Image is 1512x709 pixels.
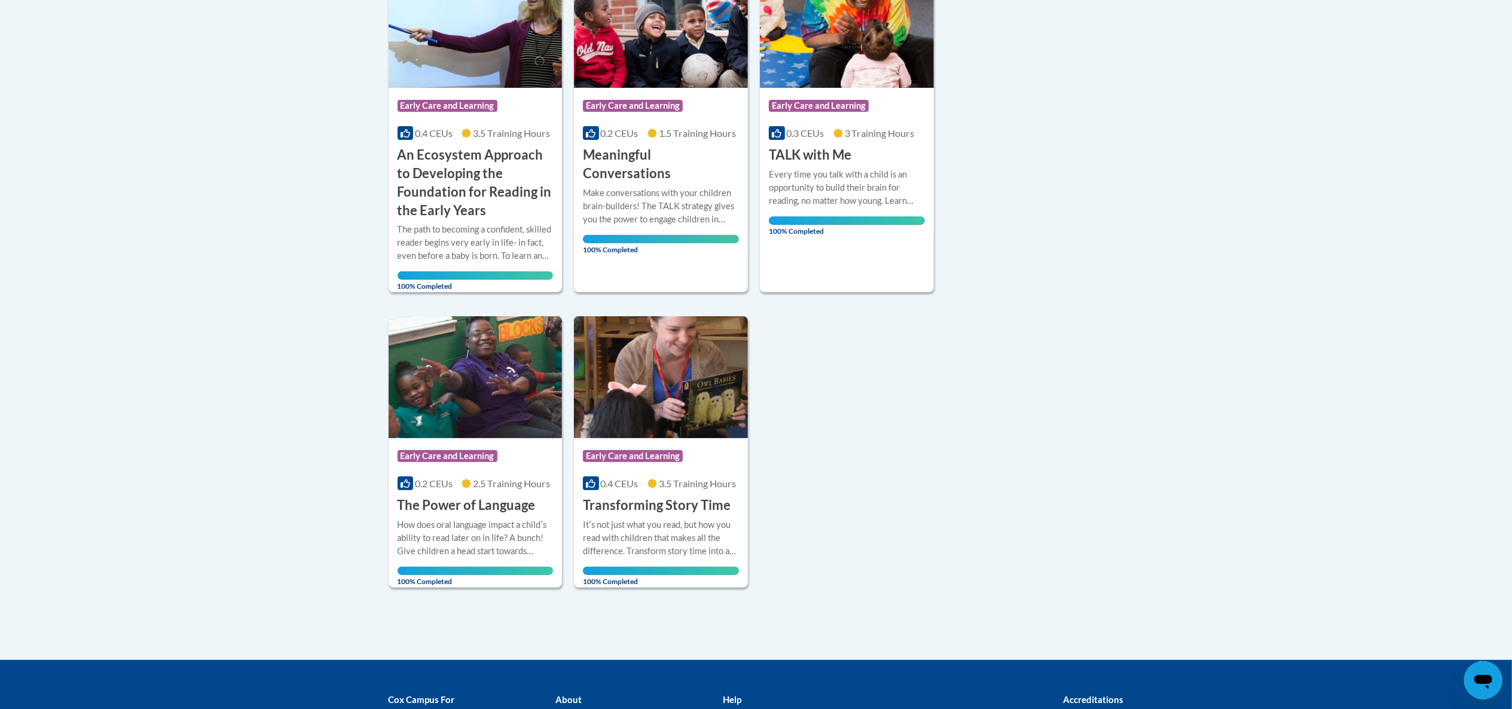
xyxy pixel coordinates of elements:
iframe: Button to launch messaging window [1464,661,1502,699]
span: Early Care and Learning [769,100,869,112]
span: 3.5 Training Hours [659,478,736,489]
div: Your progress [398,567,554,575]
span: Early Care and Learning [583,450,683,462]
a: Course LogoEarly Care and Learning0.4 CEUs3.5 Training Hours Transforming Story TimeItʹs not just... [574,316,748,588]
h3: Transforming Story Time [583,496,731,515]
div: Itʹs not just what you read, but how you read with children that makes all the difference. Transf... [583,518,739,558]
span: 0.3 CEUs [787,127,824,139]
span: 100% Completed [769,216,925,236]
span: Early Care and Learning [583,100,683,112]
span: 100% Completed [398,271,554,291]
span: 0.4 CEUs [601,478,639,489]
span: 100% Completed [583,235,739,254]
div: The path to becoming a confident, skilled reader begins very early in life- in fact, even before ... [398,223,554,262]
span: 3.5 Training Hours [473,127,550,139]
h3: TALK with Me [769,146,851,164]
div: How does oral language impact a childʹs ability to read later on in life? A bunch! Give children ... [398,518,554,558]
span: 1.5 Training Hours [659,127,736,139]
b: About [555,694,582,705]
span: 0.2 CEUs [601,127,639,139]
div: Make conversations with your children brain-builders! The TALK strategy gives you the power to en... [583,187,739,226]
span: 2.5 Training Hours [473,478,550,489]
h3: The Power of Language [398,496,536,515]
img: Course Logo [574,316,748,438]
h3: Meaningful Conversations [583,146,739,183]
div: Your progress [583,235,739,243]
b: Accreditations [1064,694,1124,705]
span: 100% Completed [398,567,554,586]
div: Every time you talk with a child is an opportunity to build their brain for reading, no matter ho... [769,168,925,207]
b: Help [723,694,741,705]
div: Your progress [583,567,739,575]
span: 3 Training Hours [845,127,915,139]
span: Early Care and Learning [398,450,497,462]
div: Your progress [398,271,554,280]
span: Early Care and Learning [398,100,497,112]
img: Course Logo [389,316,563,438]
b: Cox Campus For [389,694,455,705]
div: Your progress [769,216,925,225]
span: 0.2 CEUs [415,478,453,489]
a: Course LogoEarly Care and Learning0.2 CEUs2.5 Training Hours The Power of LanguageHow does oral l... [389,316,563,588]
h3: An Ecosystem Approach to Developing the Foundation for Reading in the Early Years [398,146,554,219]
span: 100% Completed [583,567,739,586]
span: 0.4 CEUs [415,127,453,139]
